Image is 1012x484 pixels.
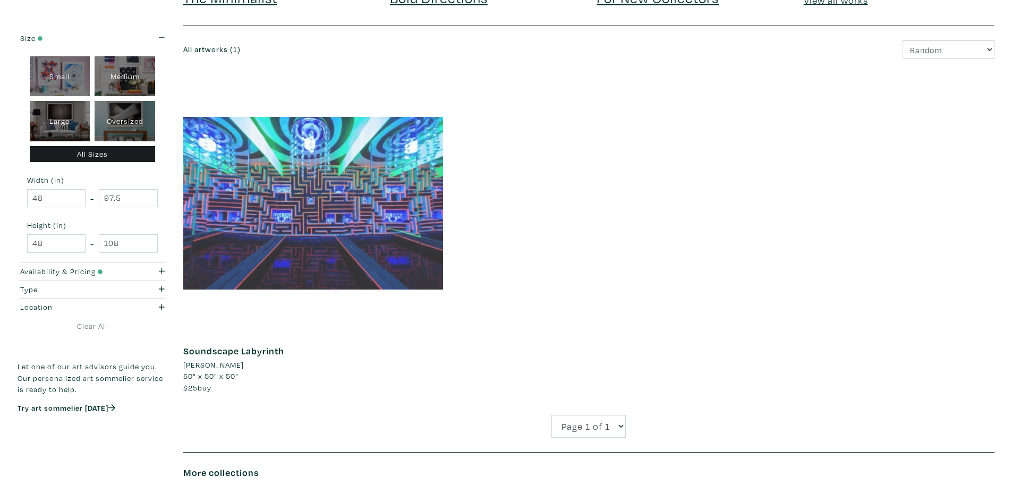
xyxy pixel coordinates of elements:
div: Small [30,56,90,97]
div: Medium [95,56,155,97]
a: Try art sommelier [DATE] [18,403,115,413]
span: - [90,236,94,251]
li: [PERSON_NAME] [183,359,244,371]
span: 50" x 50" x 50" [183,371,239,381]
div: All Sizes [30,146,156,163]
span: buy [183,383,211,393]
a: Soundscape Labyrinth [183,345,284,357]
div: Type [20,284,125,295]
div: Size [20,32,125,44]
iframe: Customer reviews powered by Trustpilot [18,424,167,446]
div: Location [20,301,125,313]
h6: All artworks (1) [183,45,581,54]
div: Availability & Pricing [20,266,125,277]
div: Large [30,101,90,141]
button: Type [18,281,167,298]
small: Width (in) [27,176,158,184]
button: Location [18,299,167,316]
span: - [90,191,94,206]
small: Height (in) [27,222,158,229]
span: $25 [183,383,198,393]
button: Size [18,29,167,47]
p: Let one of our art advisors guide you. Our personalized art sommelier service is ready to help. [18,361,167,395]
h6: More collections [183,467,995,479]
div: Oversized [95,101,155,141]
a: [PERSON_NAME] [183,359,443,371]
a: Clear All [18,320,167,332]
button: Availability & Pricing [18,263,167,281]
